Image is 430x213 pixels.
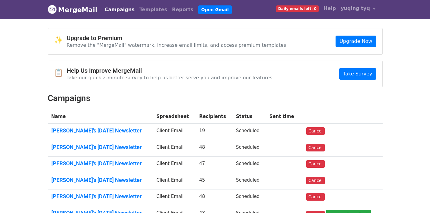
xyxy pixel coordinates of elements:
h4: Upgrade to Premium [67,34,286,42]
a: [PERSON_NAME]'s [DATE] Newsletter [51,193,149,200]
a: Cancel [306,127,325,135]
span: Daily emails left: 0 [276,5,319,12]
th: Recipients [196,110,232,124]
th: Spreadsheet [153,110,196,124]
td: Scheduled [232,140,266,157]
th: Status [232,110,266,124]
td: Scheduled [232,124,266,140]
a: MergeMail [48,3,97,16]
p: Remove the "MergeMail" watermark, increase email limits, and access premium templates [67,42,286,48]
p: Take our quick 2-minute survey to help us better serve you and improve our features [67,75,272,81]
td: 47 [196,157,232,173]
img: MergeMail logo [48,5,57,14]
td: Client Email [153,140,196,157]
a: Cancel [306,193,325,201]
a: Templates [137,4,170,16]
a: Upgrade Now [336,36,376,47]
a: yuqing tyq [338,2,377,17]
td: 48 [196,140,232,157]
a: Reports [170,4,196,16]
h4: Help Us Improve MergeMail [67,67,272,74]
td: 45 [196,173,232,189]
td: Scheduled [232,173,266,189]
a: [PERSON_NAME]'s [DATE] Newsletter [51,160,149,167]
td: 19 [196,124,232,140]
th: Name [48,110,153,124]
td: Client Email [153,124,196,140]
a: Open Gmail [198,5,232,14]
td: Client Email [153,157,196,173]
a: [PERSON_NAME]'s [DATE] Newsletter [51,127,149,134]
td: Client Email [153,173,196,189]
span: ✨ [54,36,67,45]
a: Cancel [306,144,325,151]
td: Client Email [153,189,196,206]
h2: Campaigns [48,93,383,103]
a: Help [321,2,338,14]
a: [PERSON_NAME]'s [DATE] Newsletter [51,177,149,183]
a: Cancel [306,160,325,168]
a: [PERSON_NAME]'s [DATE] Newsletter [51,144,149,151]
a: Daily emails left: 0 [274,2,321,14]
a: Take Survey [339,68,376,80]
td: 48 [196,189,232,206]
td: Scheduled [232,189,266,206]
span: yuqing tyq [341,5,370,12]
a: Cancel [306,177,325,184]
span: 📋 [54,68,67,77]
a: Campaigns [102,4,137,16]
td: Scheduled [232,157,266,173]
th: Sent time [266,110,303,124]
